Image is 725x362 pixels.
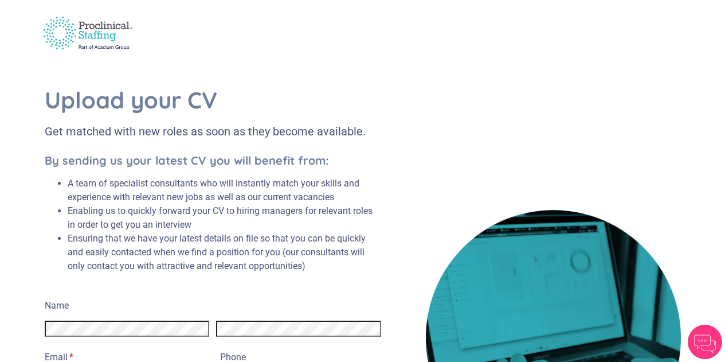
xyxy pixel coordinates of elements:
input: Last [216,321,381,337]
input: First [45,321,209,337]
li: A team of specialist consultants who will instantly match your skills and experience with relevan... [68,177,381,204]
li: Ensuring that we have your latest details on file so that you can be quickly and easily contacted... [68,232,381,273]
img: Chatbot [688,325,722,359]
img: logo [36,10,140,56]
div: Get matched with new roles as soon as they become available. [45,123,381,140]
li: Enabling us to quickly forward your CV to hiring managers for relevant roles in order to get you ... [68,204,381,232]
h1: Upload your CV [45,86,381,114]
h5: By sending us your latest CV you will benefit from: [45,154,381,168]
legend: Name [45,296,381,313]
